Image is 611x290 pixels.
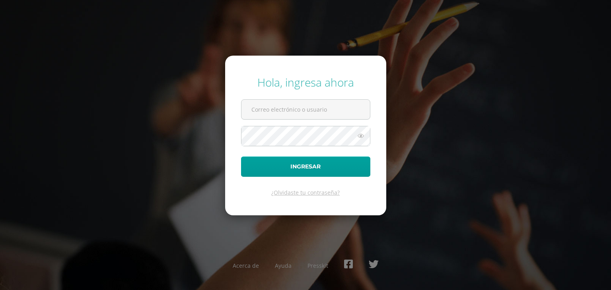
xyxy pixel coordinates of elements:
a: Acerca de [233,262,259,269]
input: Correo electrónico o usuario [241,100,370,119]
a: Ayuda [275,262,292,269]
div: Hola, ingresa ahora [241,75,370,90]
a: ¿Olvidaste tu contraseña? [271,189,340,196]
a: Presskit [307,262,328,269]
button: Ingresar [241,157,370,177]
